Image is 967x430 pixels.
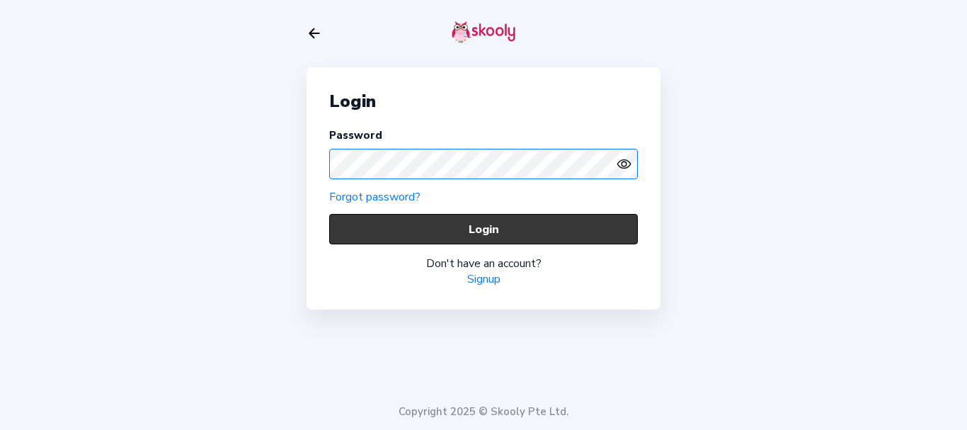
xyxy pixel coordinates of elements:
[329,214,638,244] button: Login
[617,157,638,171] button: eye outlineeye off outline
[452,21,515,43] img: skooly-logo.png
[329,90,638,113] div: Login
[467,271,500,287] a: Signup
[617,157,631,171] ion-icon: eye outline
[307,26,322,41] button: arrow back outline
[329,189,420,205] a: Forgot password?
[329,128,382,142] label: Password
[329,256,638,271] div: Don't have an account?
